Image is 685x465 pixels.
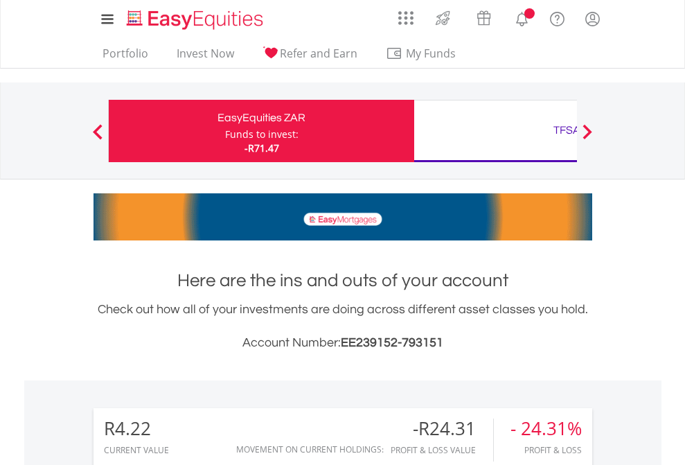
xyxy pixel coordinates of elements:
[540,3,575,31] a: FAQ's and Support
[575,3,610,34] a: My Profile
[236,445,384,454] div: Movement on Current Holdings:
[94,193,592,240] img: EasyMortage Promotion Banner
[94,333,592,353] h3: Account Number:
[463,3,504,29] a: Vouchers
[257,46,363,68] a: Refer and Earn
[171,46,240,68] a: Invest Now
[341,336,443,349] span: EE239152-793151
[504,3,540,31] a: Notifications
[94,300,592,353] div: Check out how all of your investments are doing across different asset classes you hold.
[94,268,592,293] h1: Here are the ins and outs of your account
[117,108,406,128] div: EasyEquities ZAR
[225,128,299,141] div: Funds to invest:
[472,7,495,29] img: vouchers-v2.svg
[510,446,582,455] div: Profit & Loss
[432,7,454,29] img: thrive-v2.svg
[386,44,477,62] span: My Funds
[104,446,169,455] div: CURRENT VALUE
[573,131,601,145] button: Next
[391,446,493,455] div: Profit & Loss Value
[280,46,357,61] span: Refer and Earn
[124,8,269,31] img: EasyEquities_Logo.png
[244,141,279,155] span: -R71.47
[389,3,422,26] a: AppsGrid
[97,46,154,68] a: Portfolio
[104,419,169,439] div: R4.22
[510,419,582,439] div: - 24.31%
[121,3,269,31] a: Home page
[398,10,413,26] img: grid-menu-icon.svg
[84,131,112,145] button: Previous
[391,419,493,439] div: -R24.31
